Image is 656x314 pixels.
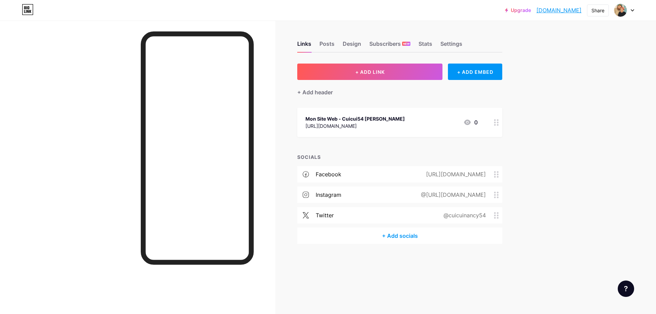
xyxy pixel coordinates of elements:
div: + Add socials [297,228,502,244]
div: instagram [316,191,341,199]
div: [URL][DOMAIN_NAME] [415,170,494,178]
div: [URL][DOMAIN_NAME] [305,122,405,129]
span: NEW [403,42,410,46]
div: Settings [440,40,462,52]
a: Upgrade [505,8,531,13]
div: SOCIALS [297,153,502,161]
div: Mon Site Web - Cuicui54 [PERSON_NAME] [305,115,405,122]
div: Links [297,40,311,52]
div: + ADD EMBED [448,64,502,80]
div: twitter [316,211,334,219]
img: cuicui [614,4,627,17]
div: facebook [316,170,341,178]
div: @cuicuinancy54 [433,211,494,219]
div: Stats [419,40,432,52]
div: @[URL][DOMAIN_NAME] [410,191,494,199]
div: Design [343,40,361,52]
div: 0 [463,118,478,126]
button: + ADD LINK [297,64,442,80]
a: [DOMAIN_NAME] [536,6,582,14]
div: Posts [319,40,334,52]
div: Subscribers [369,40,410,52]
div: Share [591,7,604,14]
span: + ADD LINK [355,69,385,75]
div: + Add header [297,88,333,96]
